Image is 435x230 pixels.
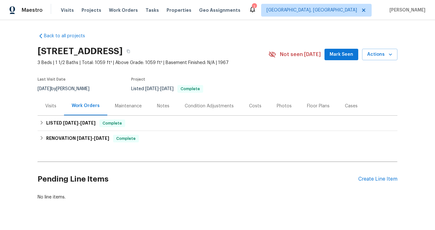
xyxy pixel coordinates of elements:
span: [PERSON_NAME] [387,7,425,13]
span: 3 Beds | 1 1/2 Baths | Total: 1059 ft² | Above Grade: 1059 ft² | Basement Finished: N/A | 1967 [38,60,268,66]
span: [DATE] [77,136,92,140]
span: [DATE] [63,121,78,125]
div: No line items. [38,194,397,200]
span: [DATE] [38,87,51,91]
span: Work Orders [109,7,138,13]
span: - [77,136,109,140]
span: Mark Seen [330,51,353,59]
span: Projects [82,7,101,13]
span: - [145,87,174,91]
span: Actions [367,51,392,59]
button: Actions [362,49,397,61]
h6: RENOVATION [46,135,109,142]
div: Work Orders [72,103,100,109]
span: Complete [114,135,138,142]
div: Notes [157,103,169,109]
div: RENOVATION [DATE]-[DATE]Complete [38,131,397,146]
span: Project [131,77,145,81]
span: Listed [131,87,203,91]
span: Visits [61,7,74,13]
span: Complete [178,87,203,91]
span: [DATE] [80,121,96,125]
span: Properties [167,7,191,13]
span: [DATE] [160,87,174,91]
span: Tasks [146,8,159,12]
button: Copy Address [123,46,134,57]
div: 1 [252,4,256,10]
h6: LISTED [46,119,96,127]
div: Costs [249,103,261,109]
span: Complete [100,120,125,126]
div: Maintenance [115,103,142,109]
span: Last Visit Date [38,77,66,81]
span: [DATE] [145,87,159,91]
button: Mark Seen [324,49,358,61]
span: [GEOGRAPHIC_DATA], [GEOGRAPHIC_DATA] [267,7,357,13]
span: [DATE] [94,136,109,140]
div: Photos [277,103,292,109]
div: Cases [345,103,358,109]
div: Create Line Item [358,176,397,182]
h2: Pending Line Items [38,164,358,194]
span: - [63,121,96,125]
span: Not seen [DATE] [280,51,321,58]
h2: [STREET_ADDRESS] [38,48,123,54]
a: Back to all projects [38,33,99,39]
div: Condition Adjustments [185,103,234,109]
div: by [PERSON_NAME] [38,85,97,93]
div: Visits [45,103,56,109]
span: Maestro [22,7,43,13]
div: Floor Plans [307,103,330,109]
span: Geo Assignments [199,7,240,13]
div: LISTED [DATE]-[DATE]Complete [38,116,397,131]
